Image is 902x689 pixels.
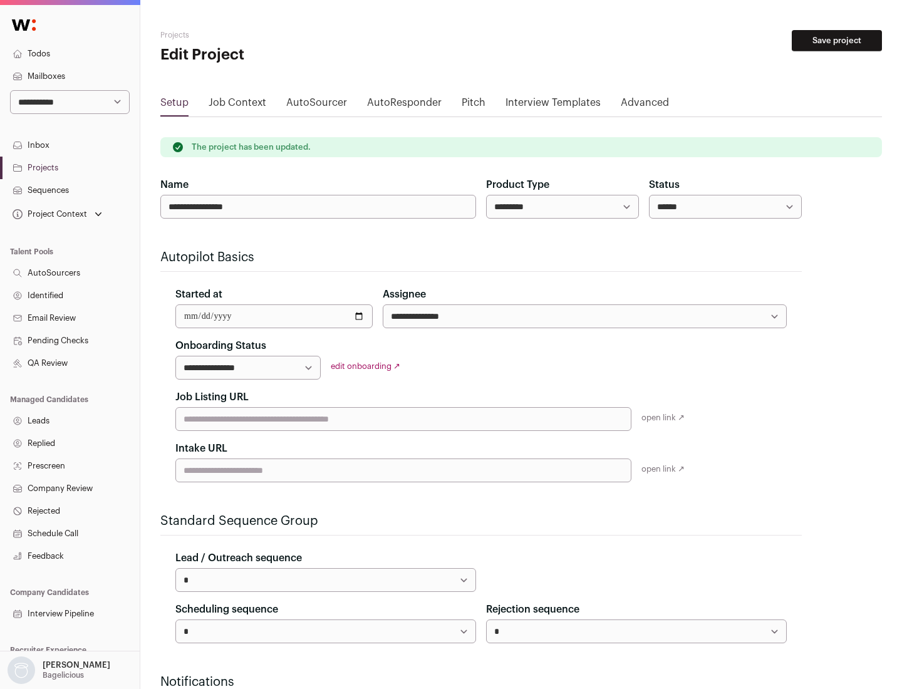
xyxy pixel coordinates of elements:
label: Onboarding Status [175,338,266,353]
img: nopic.png [8,656,35,684]
h2: Projects [160,30,401,40]
label: Product Type [486,177,549,192]
label: Intake URL [175,441,227,456]
a: Pitch [462,95,485,115]
p: Bagelicious [43,670,84,680]
h1: Edit Project [160,45,401,65]
label: Job Listing URL [175,390,249,405]
label: Assignee [383,287,426,302]
a: Interview Templates [505,95,601,115]
div: Project Context [10,209,87,219]
button: Save project [792,30,882,51]
label: Lead / Outreach sequence [175,551,302,566]
label: Name [160,177,189,192]
a: edit onboarding ↗ [331,362,400,370]
p: The project has been updated. [192,142,311,152]
a: Setup [160,95,189,115]
a: Job Context [209,95,266,115]
label: Started at [175,287,222,302]
button: Open dropdown [5,656,113,684]
a: Advanced [621,95,669,115]
a: AutoSourcer [286,95,347,115]
p: [PERSON_NAME] [43,660,110,670]
label: Rejection sequence [486,602,579,617]
button: Open dropdown [10,205,105,223]
h2: Standard Sequence Group [160,512,802,530]
a: AutoResponder [367,95,442,115]
label: Status [649,177,680,192]
h2: Autopilot Basics [160,249,802,266]
label: Scheduling sequence [175,602,278,617]
img: Wellfound [5,13,43,38]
